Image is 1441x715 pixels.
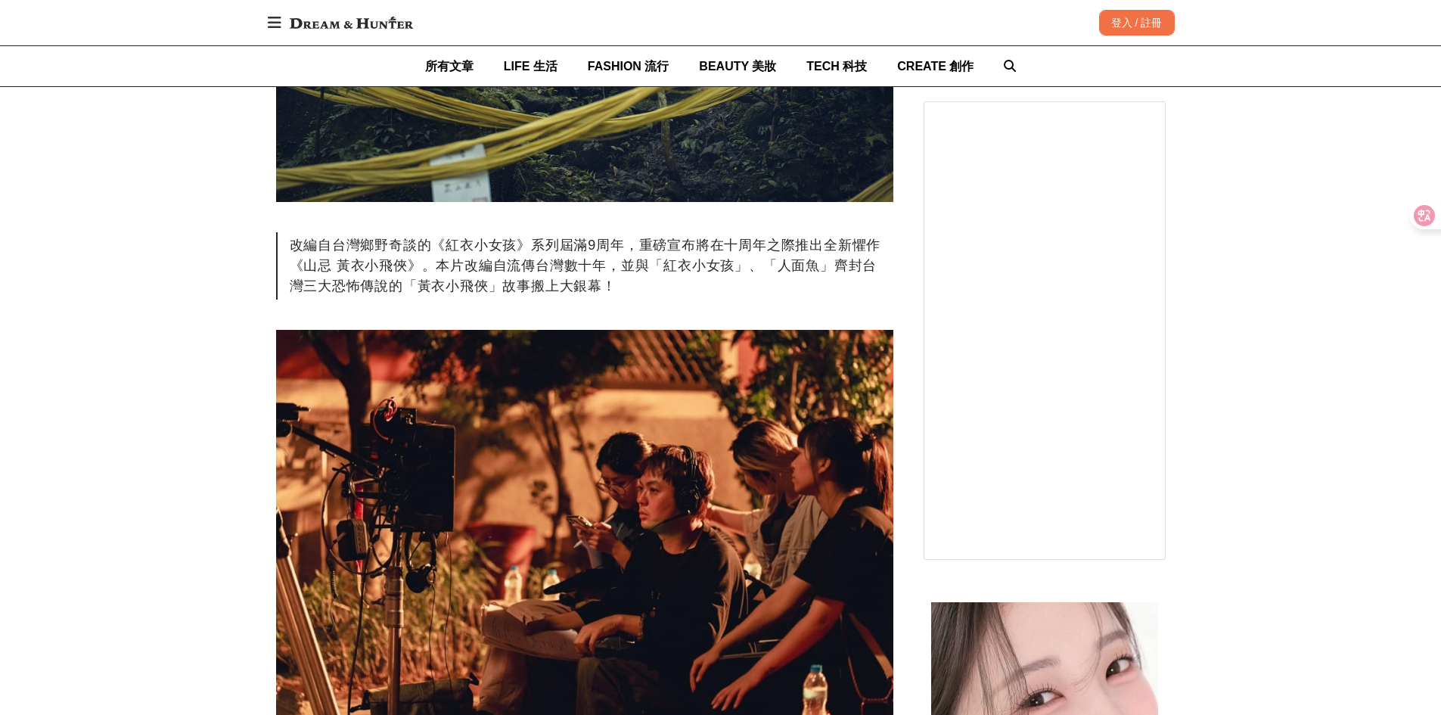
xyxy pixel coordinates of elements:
span: LIFE 生活 [504,60,557,73]
div: 登入 / 註冊 [1099,10,1175,36]
a: BEAUTY 美妝 [699,46,776,86]
a: FASHION 流行 [588,46,669,86]
div: 改編自台灣鄉野奇談的《紅衣小女孩》系列屆滿9周年，重磅宣布將在十周年之際推出全新懼作《山忌 黃衣小飛俠》。本片改編自流傳台灣數十年，並與「紅衣小女孩」、「人面魚」齊封台灣三大恐怖傳說的「黃衣小飛... [276,232,893,300]
a: TECH 科技 [806,46,867,86]
span: TECH 科技 [806,60,867,73]
a: CREATE 創作 [897,46,974,86]
a: LIFE 生活 [504,46,557,86]
span: CREATE 創作 [897,60,974,73]
span: FASHION 流行 [588,60,669,73]
img: Dream & Hunter [282,9,421,36]
span: 所有文章 [425,60,474,73]
a: 所有文章 [425,46,474,86]
span: BEAUTY 美妝 [699,60,776,73]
